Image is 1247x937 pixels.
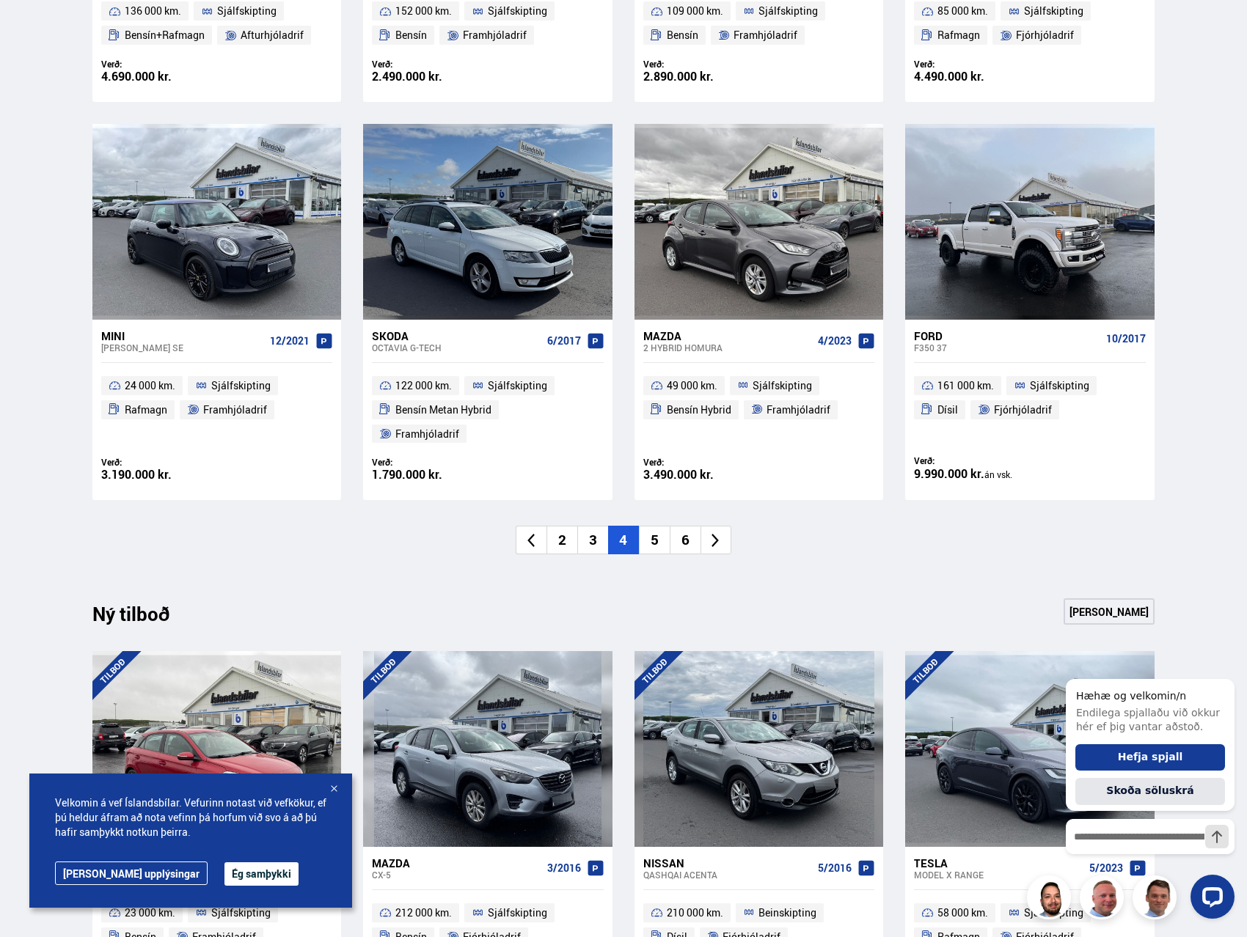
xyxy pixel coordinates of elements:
div: Ný tilboð [92,603,195,633]
span: 136 000 km. [125,2,181,20]
span: Sjálfskipting [1030,377,1089,394]
div: 4.490.000 kr. [914,70,1030,83]
li: 2 [546,526,577,554]
div: Verð: [643,59,759,70]
li: 6 [670,526,701,554]
span: 152 000 km. [395,2,452,20]
a: Skoda Octavia G-TECH 6/2017 122 000 km. Sjálfskipting Bensín Metan Hybrid Framhjóladrif Verð: 1.7... [363,320,612,501]
div: Model X RANGE [914,870,1083,880]
span: Framhjóladrif [734,26,797,44]
span: 23 000 km. [125,904,175,922]
span: Sjálfskipting [1024,904,1083,922]
span: 58 000 km. [937,904,988,922]
span: Sjálfskipting [758,2,818,20]
a: [PERSON_NAME] [1064,598,1155,625]
span: 212 000 km. [395,904,452,922]
div: Verð: [914,59,1030,70]
div: 3.490.000 kr. [643,468,759,481]
li: 5 [639,526,670,554]
div: 3.190.000 kr. [101,468,217,481]
span: Bensín Hybrid [667,401,731,419]
span: Sjálfskipting [488,2,547,20]
span: 3/2016 [547,862,581,874]
div: Mazda [643,329,812,342]
div: Octavia G-TECH [372,342,541,353]
div: 2.890.000 kr. [643,70,759,83]
span: Framhjóladrif [395,425,459,443]
div: Verð: [643,457,759,468]
span: Fjórhjóladrif [1016,26,1074,44]
span: Sjálfskipting [753,377,812,394]
a: Mini [PERSON_NAME] SE 12/2021 24 000 km. Sjálfskipting Rafmagn Framhjóladrif Verð: 3.190.000 kr. [92,320,341,501]
div: Mazda [372,856,541,870]
span: Dísil [937,401,958,419]
button: Ég samþykki [224,862,299,886]
div: Tesla [914,856,1083,870]
span: Sjálfskipting [217,2,277,20]
div: Ford [914,329,1100,342]
span: 161 000 km. [937,377,994,394]
span: 6/2017 [547,335,581,347]
div: Nissan [643,856,812,870]
div: Verð: [914,455,1030,466]
div: CX-5 [372,870,541,880]
div: [PERSON_NAME] SE [101,342,264,353]
span: Sjálfskipting [211,904,271,922]
a: Mazda 2 Hybrid HOMURA 4/2023 49 000 km. Sjálfskipting Bensín Hybrid Framhjóladrif Verð: 3.490.000... [635,320,883,501]
span: Bensín+Rafmagn [125,26,205,44]
iframe: LiveChat chat widget [1054,652,1240,930]
span: Rafmagn [937,26,980,44]
div: 4.690.000 kr. [101,70,217,83]
span: 24 000 km. [125,377,175,394]
div: Verð: [372,457,488,468]
li: 4 [608,526,639,554]
span: án vsk. [984,468,1012,480]
span: 85 000 km. [937,2,988,20]
li: 3 [577,526,608,554]
span: Velkomin á vef Íslandsbílar. Vefurinn notast við vefkökur, ef þú heldur áfram að nota vefinn þá h... [55,795,326,839]
a: Ford F350 37 10/2017 161 000 km. Sjálfskipting Dísil Fjórhjóladrif Verð: 9.990.000 kr.án vsk. [905,320,1154,501]
span: 4/2023 [818,335,852,347]
span: 49 000 km. [667,377,717,394]
div: 2 Hybrid HOMURA [643,342,812,353]
div: Verð: [372,59,488,70]
span: Sjálfskipting [488,377,547,394]
span: Afturhjóladrif [241,26,304,44]
div: Verð: [101,59,217,70]
span: Beinskipting [758,904,816,922]
a: [PERSON_NAME] upplýsingar [55,861,208,885]
span: Fjórhjóladrif [994,401,1052,419]
div: Mini [101,329,264,342]
span: Sjálfskipting [1024,2,1083,20]
span: Framhjóladrif [463,26,527,44]
span: Bensín Metan Hybrid [395,401,491,419]
span: Framhjóladrif [767,401,830,419]
span: Bensín [667,26,698,44]
div: F350 37 [914,342,1100,353]
div: Verð: [101,457,217,468]
span: Sjálfskipting [488,904,547,922]
span: 210 000 km. [667,904,723,922]
img: nhp88E3Fdnt1Opn2.png [1029,878,1073,922]
span: Framhjóladrif [203,401,267,419]
span: Rafmagn [125,401,167,419]
span: Sjálfskipting [211,377,271,394]
span: 122 000 km. [395,377,452,394]
span: 109 000 km. [667,2,723,20]
div: 9.990.000 kr. [914,468,1030,481]
span: Bensín [395,26,427,44]
span: 5/2016 [818,862,852,874]
span: 10/2017 [1106,333,1146,345]
div: Skoda [372,329,541,342]
div: 2.490.000 kr. [372,70,488,83]
div: 1.790.000 kr. [372,468,488,481]
span: 12/2021 [270,335,310,347]
div: Qashqai ACENTA [643,870,812,880]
